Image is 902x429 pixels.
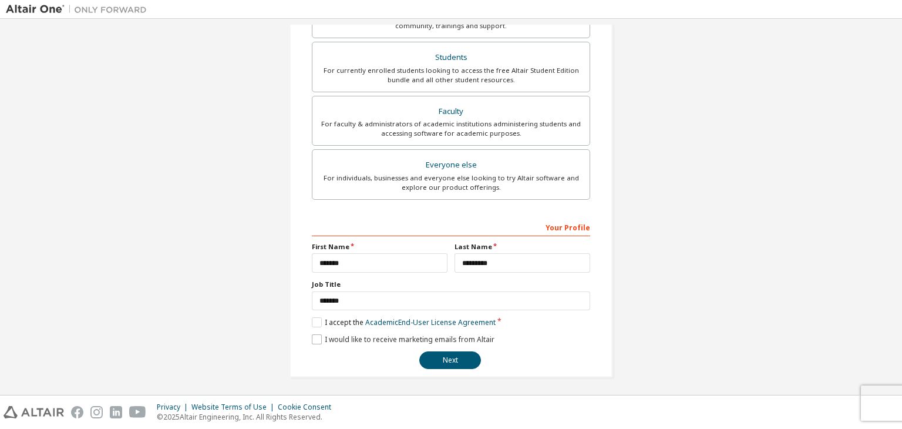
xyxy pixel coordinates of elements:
[312,280,590,289] label: Job Title
[157,403,191,412] div: Privacy
[312,317,496,327] label: I accept the
[455,242,590,252] label: Last Name
[319,157,583,173] div: Everyone else
[319,66,583,85] div: For currently enrolled students looking to access the free Altair Student Edition bundle and all ...
[129,406,146,418] img: youtube.svg
[157,412,338,422] p: © 2025 Altair Engineering, Inc. All Rights Reserved.
[419,351,481,369] button: Next
[6,4,153,15] img: Altair One
[312,217,590,236] div: Your Profile
[312,242,447,252] label: First Name
[90,406,103,418] img: instagram.svg
[319,103,583,120] div: Faculty
[71,406,83,418] img: facebook.svg
[319,173,583,192] div: For individuals, businesses and everyone else looking to try Altair software and explore our prod...
[319,49,583,66] div: Students
[365,317,496,327] a: Academic End-User License Agreement
[191,403,278,412] div: Website Terms of Use
[319,119,583,138] div: For faculty & administrators of academic institutions administering students and accessing softwa...
[278,403,338,412] div: Cookie Consent
[110,406,122,418] img: linkedin.svg
[4,406,64,418] img: altair_logo.svg
[312,334,494,344] label: I would like to receive marketing emails from Altair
